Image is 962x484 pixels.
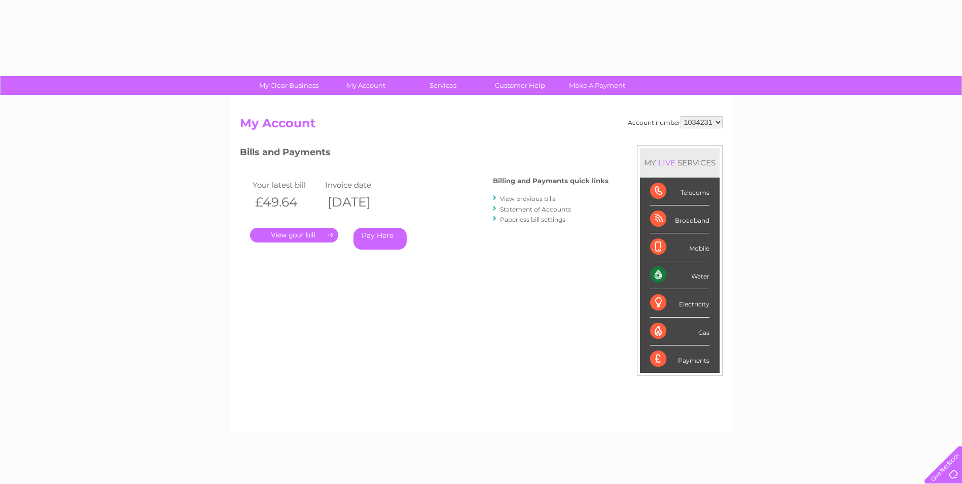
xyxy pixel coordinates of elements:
[640,148,720,177] div: MY SERVICES
[656,158,678,167] div: LIVE
[323,192,396,213] th: [DATE]
[240,116,723,135] h2: My Account
[500,195,556,202] a: View previous bills
[500,216,565,223] a: Paperless bill settings
[555,76,639,95] a: Make A Payment
[650,345,709,373] div: Payments
[250,228,338,243] a: .
[240,145,609,163] h3: Bills and Payments
[493,177,609,185] h4: Billing and Payments quick links
[628,116,723,128] div: Account number
[650,233,709,261] div: Mobile
[650,178,709,205] div: Telecoms
[650,289,709,317] div: Electricity
[650,205,709,233] div: Broadband
[250,178,323,192] td: Your latest bill
[650,261,709,289] div: Water
[478,76,562,95] a: Customer Help
[323,178,396,192] td: Invoice date
[401,76,485,95] a: Services
[247,76,331,95] a: My Clear Business
[353,228,407,250] a: Pay Here
[650,318,709,345] div: Gas
[324,76,408,95] a: My Account
[250,192,323,213] th: £49.64
[500,205,571,213] a: Statement of Accounts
